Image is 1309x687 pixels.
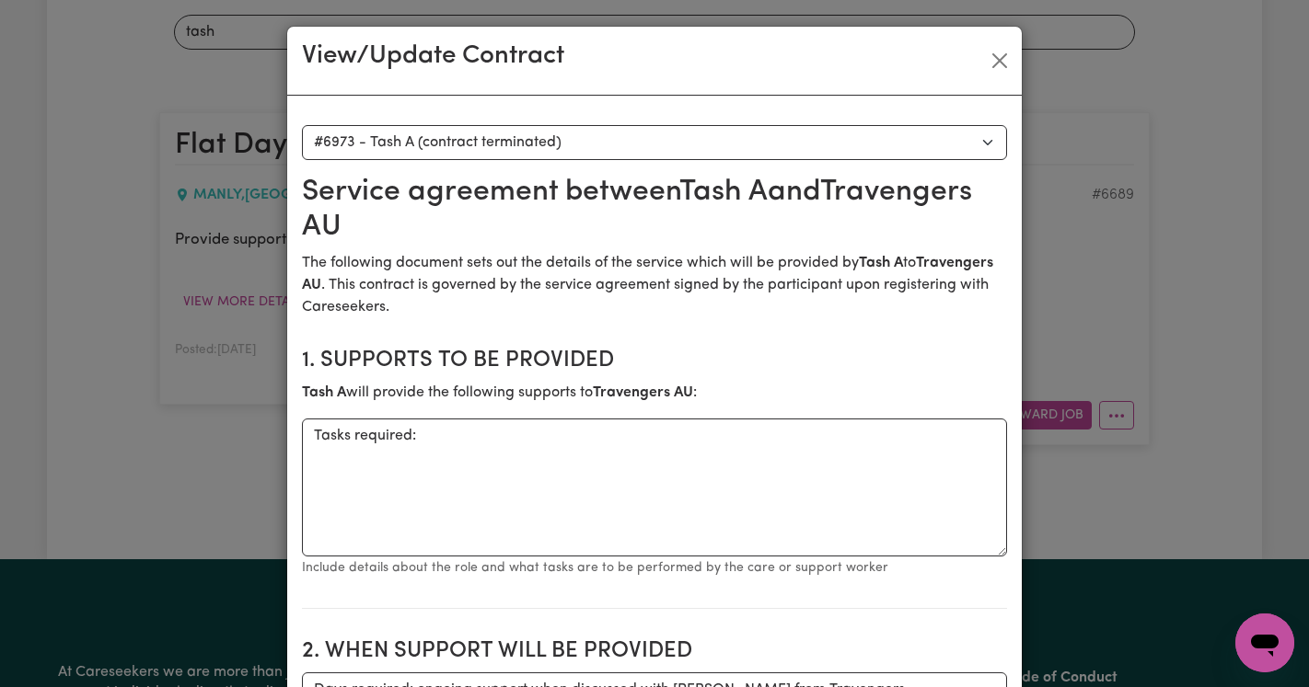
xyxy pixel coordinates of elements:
textarea: Tasks required: [302,418,1007,556]
h2: 2. When support will be provided [302,638,1007,665]
b: Travengers AU [593,385,693,400]
iframe: Button to launch messaging window [1235,613,1294,672]
p: The following document sets out the details of the service which will be provided by to . This co... [302,252,1007,318]
p: will provide the following supports to : [302,382,1007,404]
h3: View/Update Contract [302,41,564,73]
h2: Service agreement between Tash A and Travengers AU [302,175,1007,246]
button: Close [985,46,1014,75]
small: Include details about the role and what tasks are to be performed by the care or support worker [302,561,888,575]
h2: 1. Supports to be provided [302,348,1007,374]
b: Tash A [302,385,346,400]
b: Tash A [859,256,903,270]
